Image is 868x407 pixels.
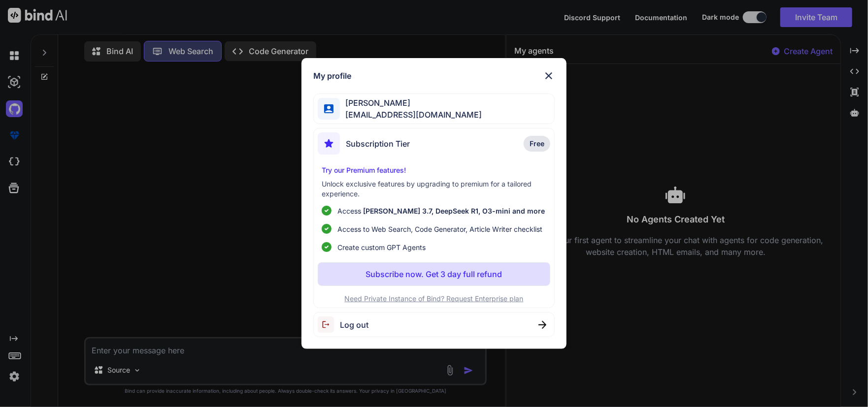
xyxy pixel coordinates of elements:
[543,70,555,82] img: close
[340,319,368,331] span: Log out
[337,224,542,234] span: Access to Web Search, Code Generator, Article Writer checklist
[366,268,502,280] p: Subscribe now. Get 3 day full refund
[322,242,332,252] img: checklist
[538,321,546,329] img: close
[322,224,332,234] img: checklist
[322,165,546,175] p: Try our Premium features!
[530,139,544,149] span: Free
[346,138,410,150] span: Subscription Tier
[322,206,332,216] img: checklist
[340,97,482,109] span: [PERSON_NAME]
[340,109,482,121] span: [EMAIL_ADDRESS][DOMAIN_NAME]
[324,104,334,114] img: profile
[337,206,545,216] p: Access
[322,179,546,199] p: Unlock exclusive features by upgrading to premium for a tailored experience.
[363,207,545,215] span: [PERSON_NAME] 3.7, DeepSeek R1, O3-mini and more
[318,294,550,304] p: Need Private Instance of Bind? Request Enterprise plan
[313,70,351,82] h1: My profile
[318,132,340,155] img: subscription
[318,316,340,333] img: logout
[337,242,426,252] span: Create custom GPT Agents
[318,262,550,286] button: Subscribe now. Get 3 day full refund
